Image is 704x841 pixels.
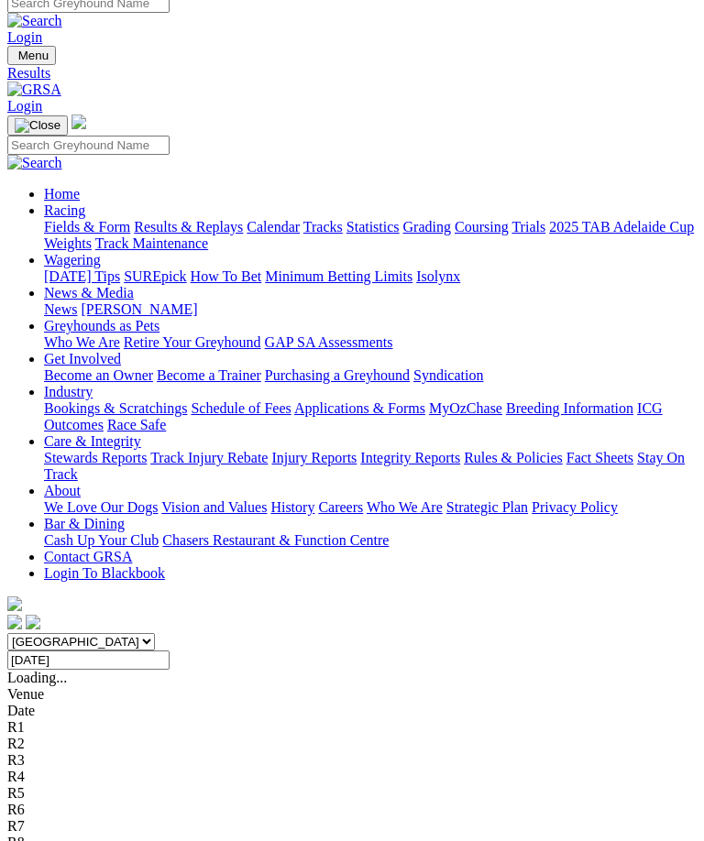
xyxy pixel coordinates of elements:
a: History [270,499,314,515]
a: Stay On Track [44,450,685,482]
a: Bar & Dining [44,516,125,531]
div: Get Involved [44,367,697,384]
div: R4 [7,769,697,785]
div: Care & Integrity [44,450,697,483]
span: Menu [18,49,49,62]
img: Search [7,13,62,29]
a: Rules & Policies [464,450,563,465]
a: We Love Our Dogs [44,499,158,515]
a: Calendar [247,219,300,235]
a: Who We Are [44,334,120,350]
div: News & Media [44,301,697,318]
img: GRSA [7,82,61,98]
a: Fact Sheets [566,450,633,465]
div: Wagering [44,268,697,285]
a: Isolynx [416,268,460,284]
a: Schedule of Fees [191,400,291,416]
a: Login [7,98,42,114]
div: Venue [7,686,697,703]
a: Contact GRSA [44,549,132,564]
a: Bookings & Scratchings [44,400,187,416]
a: ICG Outcomes [44,400,663,432]
div: R3 [7,752,697,769]
a: Industry [44,384,93,399]
a: Login To Blackbook [44,565,165,581]
a: Careers [318,499,363,515]
a: [DATE] Tips [44,268,120,284]
a: Greyhounds as Pets [44,318,159,333]
a: MyOzChase [429,400,502,416]
div: Industry [44,400,697,433]
div: R5 [7,785,697,802]
a: News & Media [44,285,134,300]
div: Bar & Dining [44,532,697,549]
a: Become an Owner [44,367,153,383]
a: Injury Reports [271,450,357,465]
img: logo-grsa-white.png [71,115,86,129]
a: Track Injury Rebate [150,450,268,465]
div: Greyhounds as Pets [44,334,697,351]
a: Grading [403,219,451,235]
a: Stewards Reports [44,450,147,465]
a: Privacy Policy [532,499,618,515]
button: Toggle navigation [7,46,56,65]
img: logo-grsa-white.png [7,596,22,611]
a: Get Involved [44,351,121,366]
a: Home [44,186,80,202]
a: Who We Are [367,499,443,515]
input: Search [7,136,170,155]
a: Login [7,29,42,45]
button: Toggle navigation [7,115,68,136]
a: Results & Replays [134,219,243,235]
a: GAP SA Assessments [265,334,393,350]
img: Search [7,155,62,171]
a: Tracks [303,219,343,235]
a: Trials [511,219,545,235]
div: Racing [44,219,697,252]
a: Minimum Betting Limits [265,268,412,284]
div: R2 [7,736,697,752]
input: Select date [7,650,170,670]
img: Close [15,118,60,133]
a: 2025 TAB Adelaide Cup [549,219,694,235]
a: Integrity Reports [360,450,460,465]
a: Chasers Restaurant & Function Centre [162,532,389,548]
a: Syndication [413,367,483,383]
a: Care & Integrity [44,433,141,449]
a: [PERSON_NAME] [81,301,197,317]
a: Fields & Form [44,219,130,235]
a: About [44,483,81,498]
a: Breeding Information [506,400,633,416]
a: Purchasing a Greyhound [265,367,410,383]
div: R7 [7,818,697,835]
div: Date [7,703,697,719]
a: Coursing [455,219,509,235]
a: Become a Trainer [157,367,261,383]
a: Vision and Values [161,499,267,515]
div: R6 [7,802,697,818]
a: Strategic Plan [446,499,528,515]
span: Loading... [7,670,67,685]
a: Weights [44,235,92,251]
a: Racing [44,202,85,218]
a: Cash Up Your Club [44,532,159,548]
a: Race Safe [107,417,166,432]
a: Results [7,65,697,82]
img: twitter.svg [26,615,40,629]
a: Track Maintenance [95,235,208,251]
a: Statistics [346,219,400,235]
a: News [44,301,77,317]
div: R1 [7,719,697,736]
img: facebook.svg [7,615,22,629]
a: Wagering [44,252,101,268]
a: Retire Your Greyhound [124,334,261,350]
a: Applications & Forms [294,400,425,416]
div: About [44,499,697,516]
a: SUREpick [124,268,186,284]
a: How To Bet [191,268,262,284]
